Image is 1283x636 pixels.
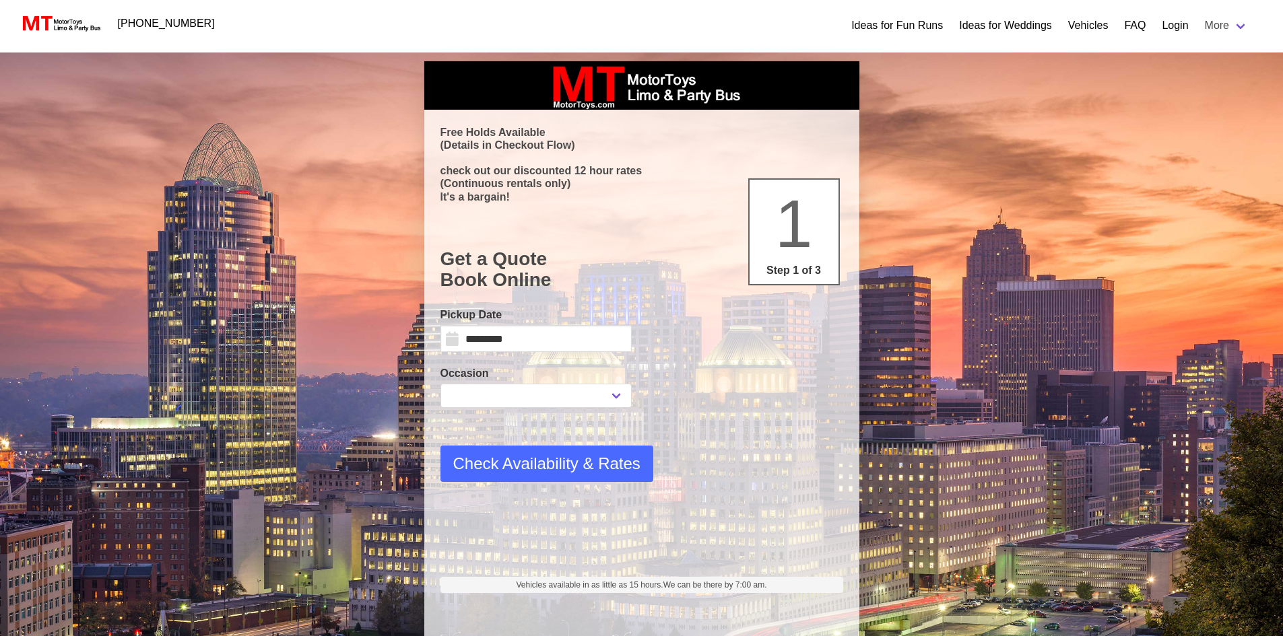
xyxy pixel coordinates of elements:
img: box_logo_brand.jpeg [541,61,743,110]
a: FAQ [1124,17,1146,34]
span: Vehicles available in as little as 15 hours. [516,579,766,591]
p: (Details in Checkout Flow) [440,139,843,151]
button: Check Availability & Rates [440,446,653,482]
span: 1 [775,186,813,261]
p: Step 1 of 3 [755,262,833,279]
h1: Get a Quote Book Online [440,248,843,291]
a: [PHONE_NUMBER] [110,10,223,37]
a: Ideas for Weddings [959,17,1052,34]
a: Ideas for Fun Runs [851,17,943,34]
p: check out our discounted 12 hour rates [440,164,843,177]
span: We can be there by 7:00 am. [663,580,767,590]
p: Free Holds Available [440,126,843,139]
a: Vehicles [1068,17,1109,34]
a: Login [1162,17,1188,34]
p: (Continuous rentals only) [440,177,843,190]
label: Pickup Date [440,307,632,323]
img: MotorToys Logo [19,14,102,33]
label: Occasion [440,365,632,382]
a: More [1197,12,1256,39]
span: Check Availability & Rates [453,452,640,476]
p: It's a bargain! [440,190,843,203]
